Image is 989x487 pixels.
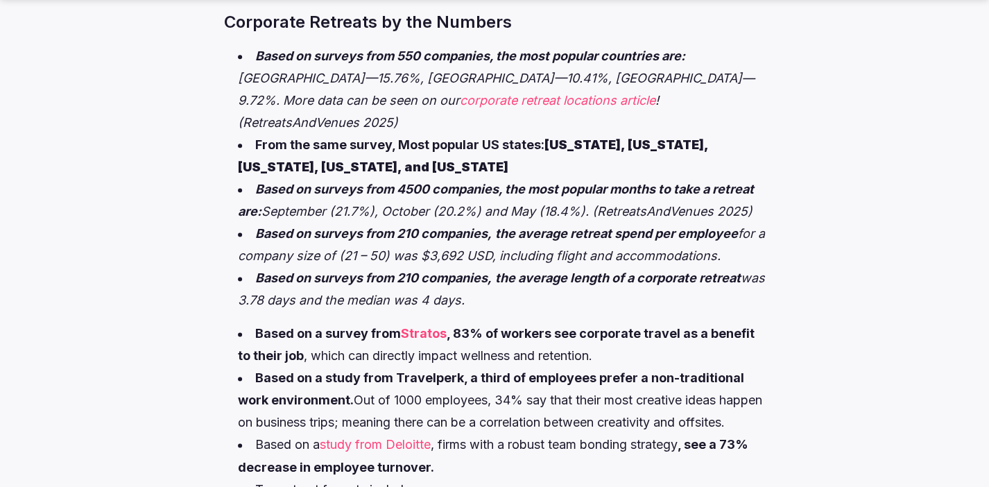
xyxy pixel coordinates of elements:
em: ! (RetreatsAndVenues 2025) [238,93,659,130]
strong: Based on a study from Travelperk, a third of employees prefer a non-traditional work environment. [238,370,744,407]
a: study from Deloitte [320,437,431,452]
strong: , 83% of workers see corporate travel as a benefit to their job [238,326,755,363]
a: Stratos [401,326,447,341]
a: corporate retreat locations article [460,93,655,108]
em: September (21.7%), October (20.2%) and May (18.4%). (RetreatsAndVenues 2025) [261,204,752,219]
em: Based on surveys from 4500 companies, the most popular months to take a retreat are: [238,182,754,219]
em: Based on surveys from 210 companies, [255,271,492,285]
em: was 3.78 days and the median was 4 days. [238,271,765,307]
li: , which can directly impact wellness and retention. [238,323,765,367]
strong: [US_STATE], [US_STATE], [US_STATE], [US_STATE], and [US_STATE] [238,137,708,174]
li: Based on a , firms with a robust team bonding strategy [238,434,765,478]
h3: Corporate Retreats by the Numbers [224,10,765,34]
li: Out of 1000 employees, 34% say that their most creative ideas happen on business trips; meaning t... [238,367,765,434]
strong: Based on a survey from [255,326,401,341]
strong: From the same survey, Most popular US states: [238,137,708,174]
strong: , see a 73% decrease in employee turnover. [238,437,748,474]
em: Based on surveys from 210 companies, [255,226,492,241]
em: the average length of a corporate retreat [495,271,741,285]
em: the average retreat spend per employee [495,226,738,241]
em: Based on surveys from 550 companies, the most popular countries are: [255,49,685,63]
em: [GEOGRAPHIC_DATA]—15.76%, [GEOGRAPHIC_DATA]—10.41%, [GEOGRAPHIC_DATA]—9.72%. More data can be see... [238,71,755,108]
em: for a company size of (21 – 50) was $3,692 USD, including flight and accommodations. [238,226,765,263]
